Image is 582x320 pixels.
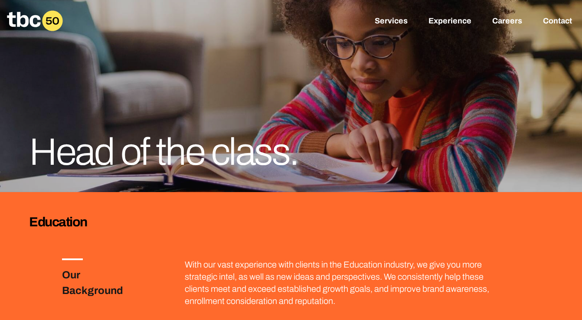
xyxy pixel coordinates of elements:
[375,16,408,27] a: Services
[428,16,471,27] a: Experience
[62,267,145,298] h3: Our Background
[29,133,362,171] h1: Head of the class.
[7,10,63,31] a: Homepage
[185,258,504,307] p: With our vast experience with clients in the Education industry, we give you more strategic intel...
[492,16,522,27] a: Careers
[543,16,572,27] a: Contact
[29,213,553,231] h3: Education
